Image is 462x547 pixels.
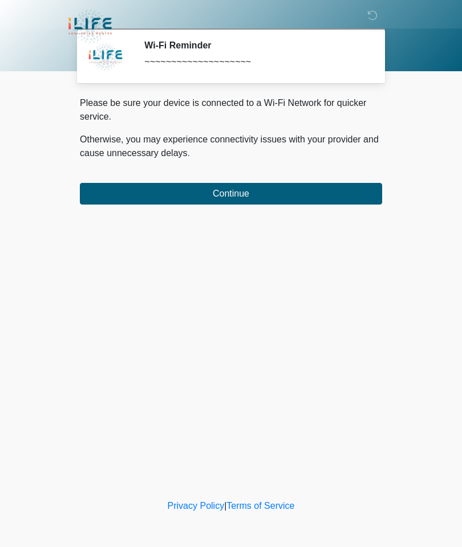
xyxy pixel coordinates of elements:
[224,501,226,511] a: |
[88,40,123,74] img: Agent Avatar
[168,501,225,511] a: Privacy Policy
[80,183,382,205] button: Continue
[68,9,112,44] img: iLIFE Anti-Aging Center Logo
[188,148,190,158] span: .
[80,96,382,124] p: Please be sure your device is connected to a Wi-Fi Network for quicker service.
[80,133,382,160] p: Otherwise, you may experience connectivity issues with your provider and cause unnecessary delays
[144,55,365,69] div: ~~~~~~~~~~~~~~~~~~~~
[226,501,294,511] a: Terms of Service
